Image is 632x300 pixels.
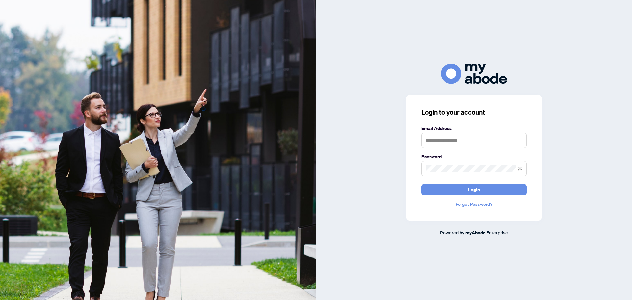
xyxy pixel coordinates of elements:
[421,153,527,160] label: Password
[465,229,486,236] a: myAbode
[487,230,508,235] span: Enterprise
[421,108,527,117] h3: Login to your account
[421,184,527,195] button: Login
[421,125,527,132] label: Email Address
[518,166,522,171] span: eye-invisible
[440,230,464,235] span: Powered by
[468,184,480,195] span: Login
[421,201,527,208] a: Forgot Password?
[441,64,507,84] img: ma-logo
